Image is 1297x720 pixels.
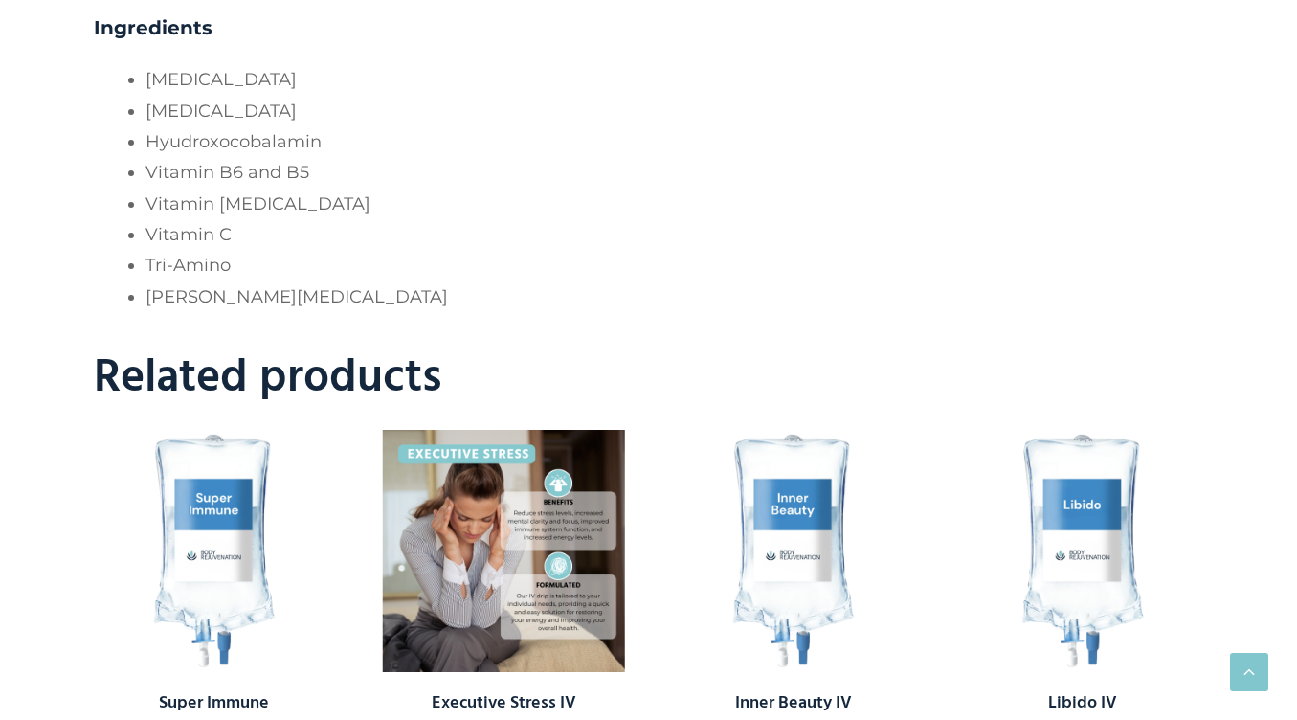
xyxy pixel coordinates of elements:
[673,691,915,715] h2: Inner Beauty IV
[145,157,1204,188] li: Vitamin B6 and B5
[1230,653,1268,691] a: Scroll back to top
[145,126,1204,157] li: Hyudroxocobalamin
[962,691,1204,715] h2: Libido IV
[145,64,1204,95] li: [MEDICAL_DATA]
[94,691,336,715] h2: Super Immune
[145,250,1204,281] li: Tri-Amino
[94,16,212,39] strong: Ingredients
[145,281,1204,312] li: [PERSON_NAME][MEDICAL_DATA]
[383,691,625,715] h2: Executive Stress IV
[145,219,1204,250] li: Vitamin C
[145,189,1204,219] li: Vitamin [MEDICAL_DATA]
[94,347,1204,411] h2: Related products
[145,96,1204,126] li: [MEDICAL_DATA]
